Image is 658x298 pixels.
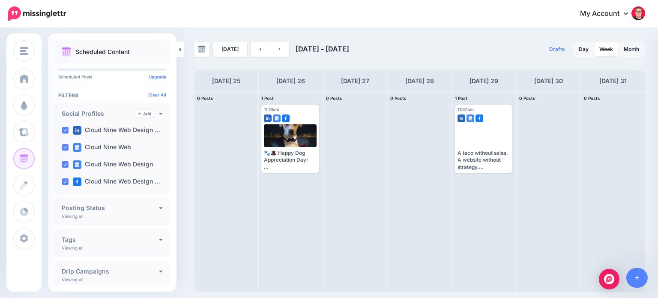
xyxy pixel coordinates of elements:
[73,126,160,135] label: Cloud Nine Web Design …
[148,92,166,97] a: Clear All
[619,42,644,56] a: Month
[212,76,241,86] h4: [DATE] 25
[62,245,83,250] p: Viewing all
[264,114,272,122] img: linkedin-square.png
[73,178,81,186] img: facebook-square.png
[470,76,498,86] h4: [DATE] 29
[73,143,81,152] img: google_business-square.png
[390,96,407,101] span: 0 Posts
[544,42,570,57] a: Drafts
[73,160,81,169] img: google_business-square.png
[264,150,316,171] div: 🐾🎩 Happy Dog Appreciation Day! [DATE] we’re tipping our hats (and bow ties) to the real MVPs — ou...
[135,110,155,117] a: Add
[599,76,627,86] h4: [DATE] 31
[75,49,130,55] p: Scheduled Content
[296,45,349,53] span: [DATE] - [DATE]
[73,178,160,186] label: Cloud Nine Web Design …
[62,237,159,243] h4: Tags
[458,150,510,171] div: A taco without salsa. A website without strategy. Both? Flat and forgettable. 🔥 Spice up your web...
[326,96,342,101] span: 0 Posts
[264,107,279,112] span: 11:19am
[458,114,465,122] img: linkedin-square.png
[62,268,159,274] h4: Drip Campaigns
[405,76,434,86] h4: [DATE] 28
[62,277,83,282] p: Viewing all
[276,76,305,86] h4: [DATE] 26
[341,76,369,86] h4: [DATE] 27
[599,269,619,289] div: Open Intercom Messenger
[62,111,135,117] h4: Social Profiles
[8,6,66,21] img: Missinglettr
[455,96,467,101] span: 1 Post
[58,92,166,99] h4: Filters
[62,47,71,57] img: calendar.png
[476,114,483,122] img: facebook-square.png
[73,143,131,152] label: Cloud Nine Web
[519,96,535,101] span: 0 Posts
[549,47,565,52] span: Drafts
[282,114,290,122] img: facebook-square.png
[594,42,618,56] a: Week
[198,45,206,53] img: calendar-grey-darker.png
[62,205,159,211] h4: Posting Status
[20,47,28,55] img: menu.png
[197,96,213,101] span: 0 Posts
[571,3,645,24] a: My Account
[534,76,563,86] h4: [DATE] 30
[58,75,166,79] p: Scheduled Posts
[261,96,274,101] span: 1 Post
[458,107,474,112] span: 11:37am
[213,42,247,57] a: [DATE]
[149,74,166,79] a: Upgrade
[574,42,594,56] a: Day
[73,160,153,169] label: Cloud Nine Web Design
[467,114,474,122] img: google_business-square.png
[273,114,281,122] img: google_business-square.png
[73,126,81,135] img: linkedin-square.png
[584,96,600,101] span: 0 Posts
[62,214,83,219] p: Viewing all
